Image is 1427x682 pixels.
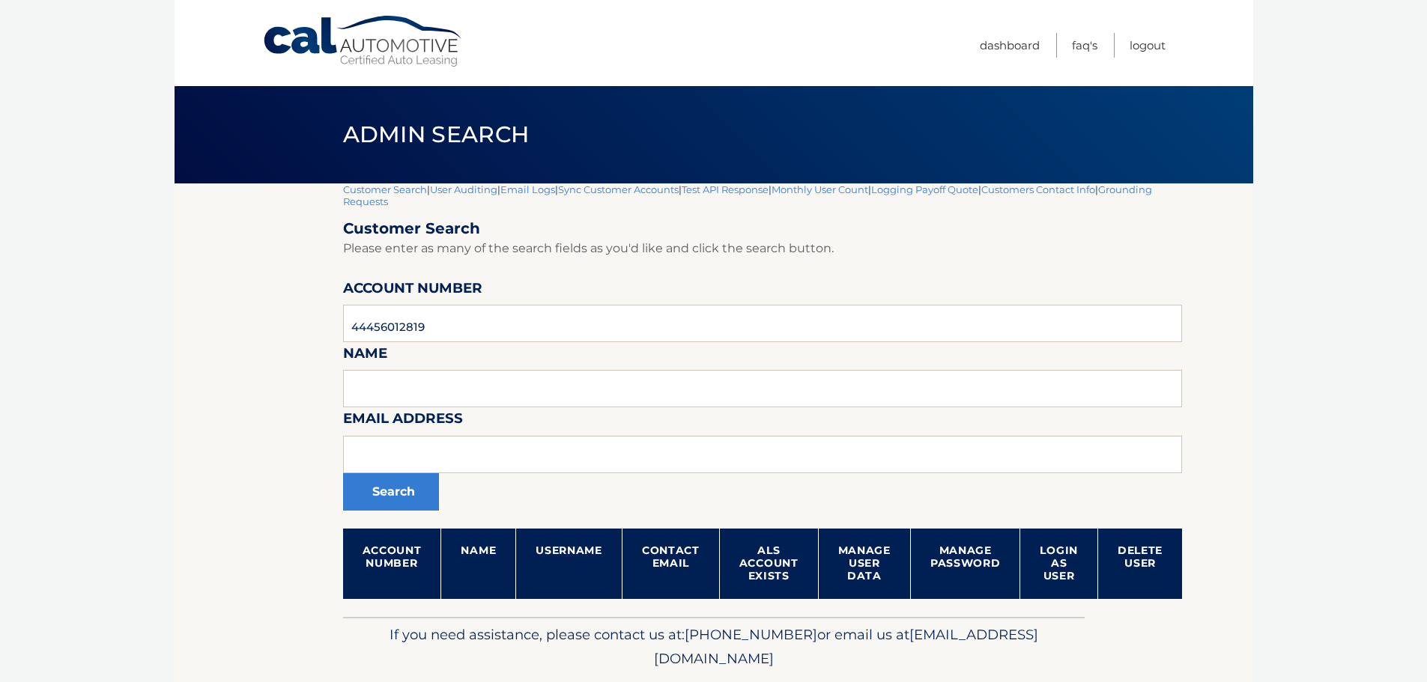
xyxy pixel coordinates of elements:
[343,183,1183,617] div: | | | | | | | |
[430,183,497,195] a: User Auditing
[871,183,978,195] a: Logging Payoff Quote
[1130,33,1166,58] a: Logout
[343,277,482,305] label: Account Number
[343,183,1152,207] a: Grounding Requests
[343,219,1183,238] h2: Customer Search
[772,183,868,195] a: Monthly User Count
[910,529,1020,599] th: Manage Password
[262,15,464,68] a: Cal Automotive
[719,529,818,599] th: ALS Account Exists
[353,623,1075,671] p: If you need assistance, please contact us at: or email us at
[1072,33,1097,58] a: FAQ's
[343,183,427,195] a: Customer Search
[516,529,622,599] th: Username
[343,238,1183,259] p: Please enter as many of the search fields as you'd like and click the search button.
[343,342,387,370] label: Name
[343,529,441,599] th: Account Number
[343,407,463,435] label: Email Address
[343,473,439,511] button: Search
[682,183,769,195] a: Test API Response
[558,183,679,195] a: Sync Customer Accounts
[654,626,1038,667] span: [EMAIL_ADDRESS][DOMAIN_NAME]
[343,121,530,148] span: Admin Search
[1020,529,1098,599] th: Login as User
[685,626,817,643] span: [PHONE_NUMBER]
[1097,529,1182,599] th: Delete User
[980,33,1040,58] a: Dashboard
[441,529,516,599] th: Name
[500,183,555,195] a: Email Logs
[981,183,1095,195] a: Customers Contact Info
[622,529,719,599] th: Contact Email
[818,529,910,599] th: Manage User Data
